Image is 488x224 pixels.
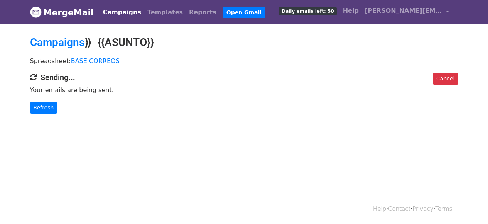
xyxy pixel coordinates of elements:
[340,3,362,19] a: Help
[362,3,452,21] a: [PERSON_NAME][EMAIL_ADDRESS][DOMAIN_NAME]
[30,102,57,114] a: Refresh
[30,73,458,82] h4: Sending...
[100,5,144,20] a: Campaigns
[412,205,433,212] a: Privacy
[71,57,120,65] a: BASE CORREOS
[276,3,339,19] a: Daily emails left: 50
[30,4,94,21] a: MergeMail
[373,205,386,212] a: Help
[435,205,452,212] a: Terms
[186,5,220,20] a: Reports
[144,5,186,20] a: Templates
[449,187,488,224] iframe: Chat Widget
[223,7,265,18] a: Open Gmail
[279,7,336,15] span: Daily emails left: 50
[433,73,458,85] a: Cancel
[30,57,458,65] p: Spreadsheet:
[30,36,84,49] a: Campaigns
[365,6,442,15] span: [PERSON_NAME][EMAIL_ADDRESS][DOMAIN_NAME]
[30,6,42,18] img: MergeMail logo
[388,205,410,212] a: Contact
[30,36,458,49] h2: ⟫ {{ASUNTO}}
[30,86,458,94] p: Your emails are being sent.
